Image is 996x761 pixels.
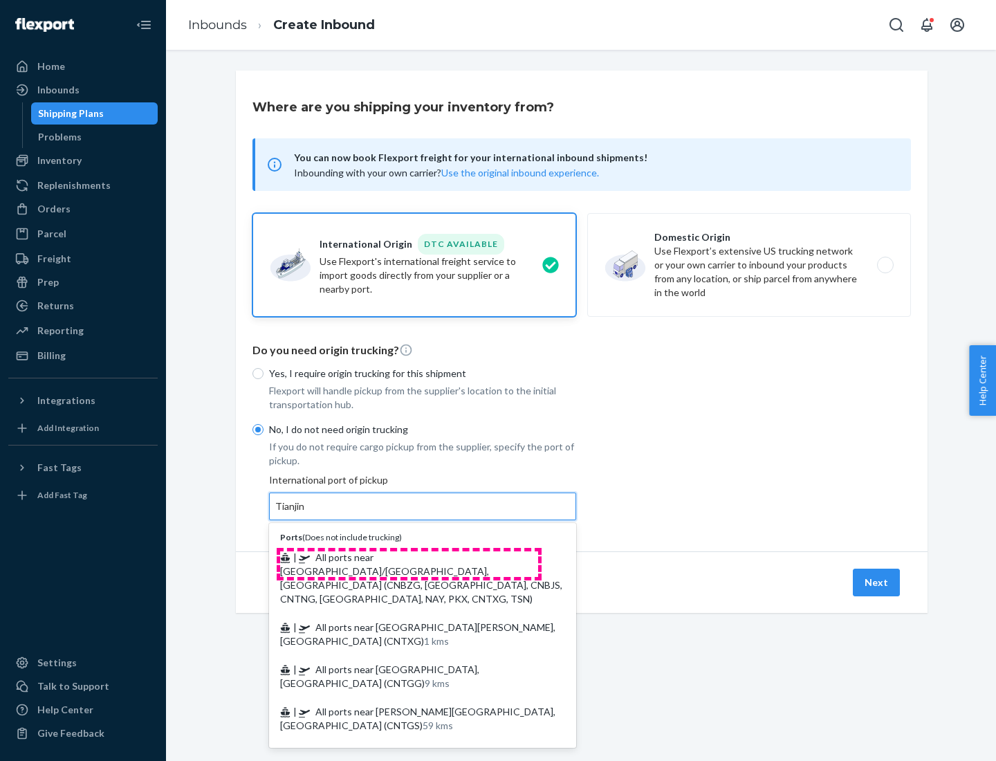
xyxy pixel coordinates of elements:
div: Parcel [37,227,66,241]
a: Inbounds [8,79,158,101]
a: Parcel [8,223,158,245]
div: Fast Tags [37,461,82,475]
div: Integrations [37,394,95,407]
span: All ports near [PERSON_NAME][GEOGRAPHIC_DATA], [GEOGRAPHIC_DATA] (CNTGS) [280,706,555,731]
img: Flexport logo [15,18,74,32]
div: Returns [37,299,74,313]
span: ( Does not include trucking ) [280,532,402,542]
p: If you do not require cargo pickup from the supplier, specify the port of pickup. [269,440,576,468]
div: Inbounds [37,83,80,97]
p: Flexport will handle pickup from the supplier's location to the initial transportation hub. [269,384,576,412]
p: Yes, I require origin trucking for this shipment [269,367,576,380]
span: | [293,663,297,675]
button: Open account menu [943,11,971,39]
button: Fast Tags [8,457,158,479]
input: Ports(Does not include trucking) | All ports near [GEOGRAPHIC_DATA]/[GEOGRAPHIC_DATA], [GEOGRAPHI... [275,499,306,513]
div: Orders [37,202,71,216]
button: Open Search Box [883,11,910,39]
a: Help Center [8,699,158,721]
a: Create Inbound [273,17,375,33]
div: Reporting [37,324,84,338]
input: Yes, I require origin trucking for this shipment [252,368,264,379]
div: Billing [37,349,66,363]
button: Help Center [969,345,996,416]
input: No, I do not need origin trucking [252,424,264,435]
a: Inbounds [188,17,247,33]
span: Inbounding with your own carrier? [294,167,599,178]
button: Integrations [8,389,158,412]
button: Close Navigation [130,11,158,39]
div: Shipping Plans [38,107,104,120]
b: Ports [280,532,302,542]
a: Shipping Plans [31,102,158,125]
div: Help Center [37,703,93,717]
div: Inventory [37,154,82,167]
div: Freight [37,252,71,266]
div: International port of pickup [269,473,576,520]
p: No, I do not need origin trucking [269,423,576,437]
span: | [293,706,297,717]
a: Problems [31,126,158,148]
div: Add Fast Tag [37,489,87,501]
div: Home [37,59,65,73]
p: Do you need origin trucking? [252,342,911,358]
div: Give Feedback [37,726,104,740]
a: Orders [8,198,158,220]
div: Prep [37,275,59,289]
span: 1 kms [424,635,449,647]
div: Replenishments [37,178,111,192]
span: | [293,551,297,563]
span: All ports near [GEOGRAPHIC_DATA]/[GEOGRAPHIC_DATA], [GEOGRAPHIC_DATA] (CNBZG, [GEOGRAPHIC_DATA], ... [280,551,562,605]
h3: Where are you shipping your inventory from? [252,98,554,116]
a: Settings [8,652,158,674]
span: | [293,621,297,633]
a: Add Fast Tag [8,484,158,506]
a: Inventory [8,149,158,172]
a: Billing [8,345,158,367]
a: Add Integration [8,417,158,439]
div: Add Integration [37,422,99,434]
button: Give Feedback [8,722,158,744]
a: Prep [8,271,158,293]
ol: breadcrumbs [177,5,386,46]
span: 9 kms [425,677,450,689]
a: Replenishments [8,174,158,196]
button: Use the original inbound experience. [441,166,599,180]
button: Next [853,569,900,596]
a: Returns [8,295,158,317]
div: Talk to Support [37,679,109,693]
a: Freight [8,248,158,270]
button: Open notifications [913,11,941,39]
a: Reporting [8,320,158,342]
div: Problems [38,130,82,144]
div: Settings [37,656,77,670]
span: 59 kms [423,719,453,731]
span: You can now book Flexport freight for your international inbound shipments! [294,149,894,166]
span: All ports near [GEOGRAPHIC_DATA][PERSON_NAME], [GEOGRAPHIC_DATA] (CNTXG) [280,621,555,647]
span: All ports near [GEOGRAPHIC_DATA], [GEOGRAPHIC_DATA] (CNTGG) [280,663,479,689]
a: Talk to Support [8,675,158,697]
a: Home [8,55,158,77]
